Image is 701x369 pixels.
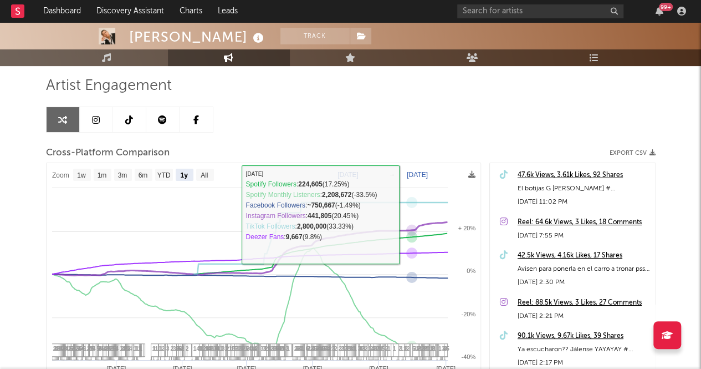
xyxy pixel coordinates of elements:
span: 1 [193,345,197,352]
span: 6 [83,345,86,352]
span: 5 [412,345,416,352]
span: 1 [219,345,223,352]
span: 4 [78,345,81,352]
span: 3 [285,345,289,352]
text: 1w [77,171,86,179]
text: Zoom [52,171,69,179]
button: Export CSV [610,150,656,156]
a: 47.6k Views, 3.61k Likes, 92 Shares [518,169,649,182]
div: [DATE] 11:02 PM [518,195,649,209]
span: 1 [429,345,433,352]
span: 1 [155,345,158,352]
text: [DATE] [407,171,428,179]
span: 2 [62,345,65,352]
text: 1m [97,171,106,179]
span: 4 [371,345,375,352]
span: 2 [87,345,90,352]
a: Reel: 64.6k Views, 3 Likes, 18 Comments [518,216,649,229]
text: 3m [117,171,127,179]
span: 1 [134,345,137,352]
span: 4 [197,345,200,352]
div: 99 + [659,3,673,11]
text: → [388,171,395,179]
span: 4 [249,345,252,352]
span: 1 [244,345,248,352]
span: 4 [129,345,132,352]
div: [DATE] 2:30 PM [518,276,649,289]
span: 2 [310,345,314,352]
span: 1 [103,345,106,352]
span: 1 [229,345,232,352]
span: 2 [365,345,368,352]
span: 4 [93,345,96,352]
text: 1y [180,171,188,179]
span: 3 [166,345,170,352]
span: Cross-Platform Comparison [46,146,170,160]
span: 5 [97,345,100,352]
span: 4 [103,345,106,352]
span: 3 [214,345,217,352]
span: 2 [344,345,347,352]
span: 4 [65,345,69,352]
div: Reel: 88.5k Views, 3 Likes, 27 Comments [518,296,649,310]
span: 4 [208,345,212,352]
span: 3 [260,345,264,352]
text: [DATE] [337,171,359,179]
span: 2 [334,345,337,352]
span: 14 [275,345,282,352]
span: 2 [75,345,79,352]
span: 1 [225,345,228,352]
span: 4 [207,345,211,352]
span: 4 [216,345,219,352]
span: 4 [253,345,256,352]
span: 1 [231,345,234,352]
text: -40% [461,353,475,360]
span: 1 [158,345,162,352]
span: 4 [122,345,125,352]
span: 2 [398,345,402,352]
span: 2 [203,345,206,352]
span: 4 [60,345,63,352]
span: 1 [152,345,156,352]
span: 1 [438,345,442,352]
span: Artist Engagement [46,79,172,93]
text: YTD [157,171,170,179]
span: 2 [162,345,165,352]
div: [DATE] 2:21 PM [518,310,649,323]
span: 3 [332,345,335,352]
span: 4 [318,345,321,352]
text: All [201,171,208,179]
span: 2 [421,345,424,352]
div: El botijas G [PERSON_NAME] #[PERSON_NAME] #parati [518,182,649,195]
span: 4 [325,345,328,352]
span: 2 [186,345,189,352]
span: 4 [55,345,59,352]
span: 4 [328,345,331,352]
span: 4 [100,345,104,352]
div: Ya escucharon?? Jálense YAYAYAY #[PERSON_NAME] [518,343,649,356]
span: 1 [175,345,178,352]
span: 4 [254,345,257,352]
span: 2 [339,345,342,352]
text: 0% [467,267,475,274]
span: 2 [270,345,274,352]
text: -20% [461,311,475,317]
span: 1 [352,345,356,352]
span: 1 [120,345,123,352]
span: 5 [446,345,449,352]
a: 42.5k Views, 4.16k Likes, 17 Shares [518,249,649,262]
span: 1 [416,345,419,352]
div: Avisen para ponerla en el carro a tronar psss #[PERSON_NAME] #parati [518,262,649,276]
span: 2 [294,345,298,352]
span: 4 [311,345,315,352]
span: 2 [53,345,57,352]
span: 6 [306,345,309,352]
span: 2 [407,345,410,352]
span: 1 [403,345,407,352]
span: 3 [442,345,445,352]
div: [DATE] 7:55 PM [518,229,649,242]
span: 4 [320,345,324,352]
